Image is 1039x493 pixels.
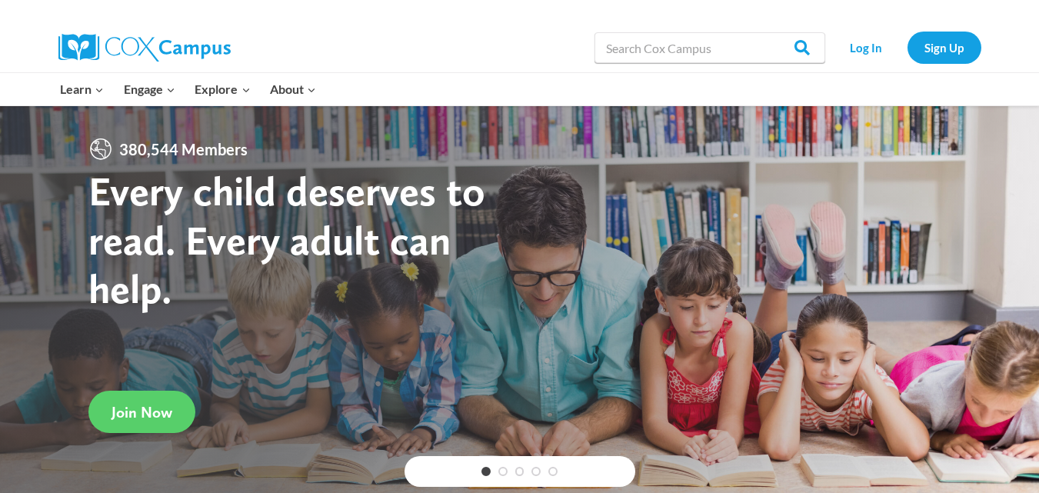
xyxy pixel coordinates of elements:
nav: Secondary Navigation [833,32,981,63]
a: Sign Up [907,32,981,63]
a: 3 [515,467,524,476]
span: 380,544 Members [113,137,254,162]
a: 2 [498,467,508,476]
strong: Every child deserves to read. Every adult can help. [88,166,485,313]
a: 5 [548,467,558,476]
span: Learn [60,79,104,99]
img: Cox Campus [58,34,231,62]
a: 4 [531,467,541,476]
span: Engage [124,79,175,99]
input: Search Cox Campus [594,32,825,63]
a: Join Now [88,391,195,433]
a: 1 [481,467,491,476]
span: Explore [195,79,250,99]
nav: Primary Navigation [51,73,326,105]
span: About [270,79,316,99]
a: Log In [833,32,900,63]
span: Join Now [112,403,172,421]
